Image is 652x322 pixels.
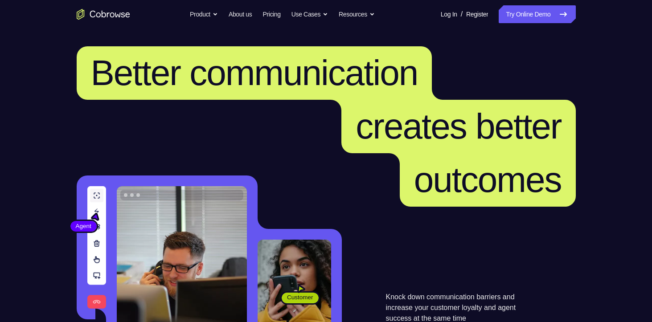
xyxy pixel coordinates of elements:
[339,5,375,23] button: Resources
[77,9,130,20] a: Go to the home page
[414,160,562,200] span: outcomes
[262,5,280,23] a: Pricing
[229,5,252,23] a: About us
[91,53,418,93] span: Better communication
[466,5,488,23] a: Register
[461,9,463,20] span: /
[291,5,328,23] button: Use Cases
[190,5,218,23] button: Product
[499,5,575,23] a: Try Online Demo
[356,106,561,146] span: creates better
[282,293,319,302] span: Customer
[441,5,457,23] a: Log In
[70,222,97,231] span: Agent
[87,186,106,309] img: A series of tools used in co-browsing sessions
